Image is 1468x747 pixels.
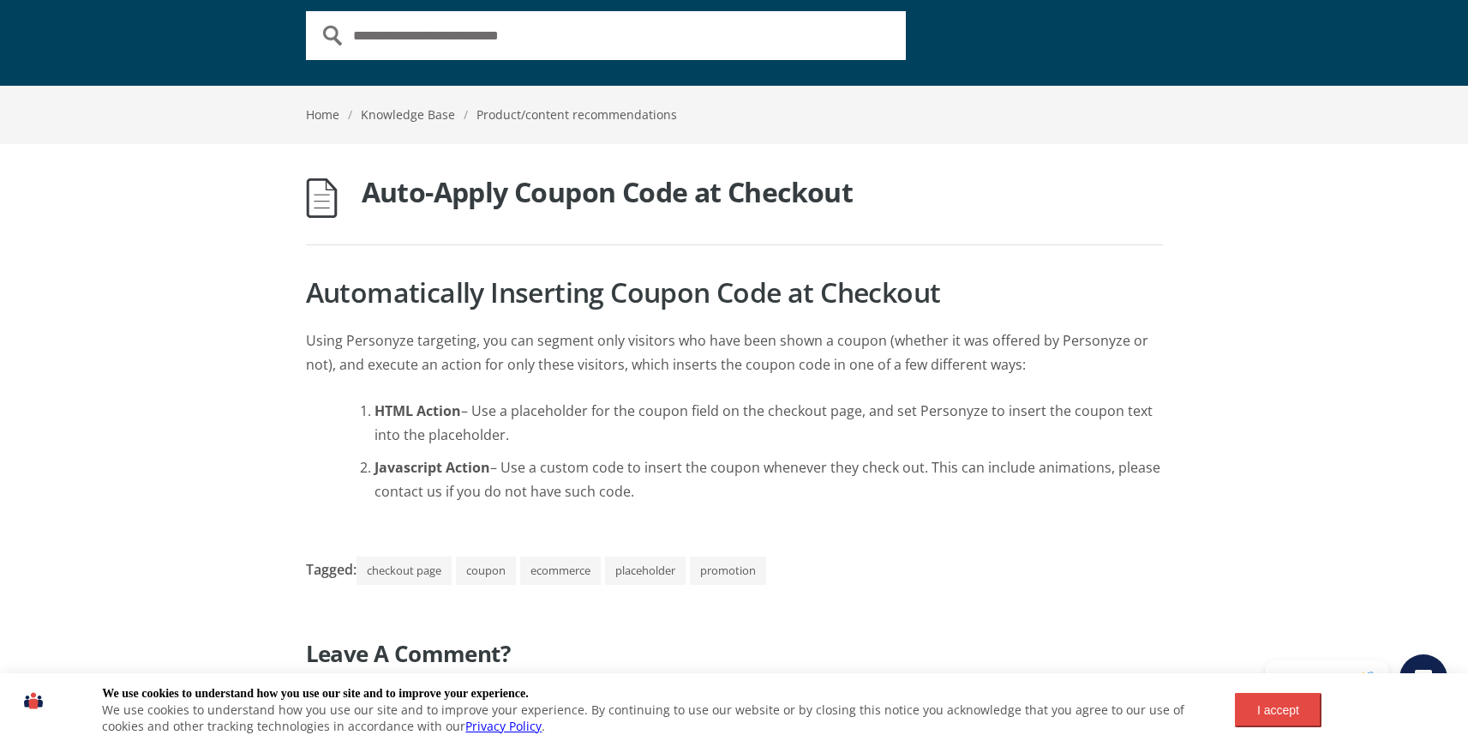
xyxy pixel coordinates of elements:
[520,557,601,585] a: ecommerce
[306,328,1163,399] p: Using Personyze targeting, you can segment only visitors who have been shown a coupon (whether it...
[476,106,677,123] a: Product/content recommendations
[464,106,468,123] span: /
[348,106,352,123] span: /
[690,557,766,585] a: promotion
[374,458,490,477] strong: Javascript Action
[465,718,542,734] a: Privacy Policy
[306,279,1163,306] h1: Automatically Inserting Coupon Code at Checkout
[102,702,1190,734] div: We use cookies to understand how you use our site and to improve your experience. By continuing t...
[24,686,43,715] img: icon
[1235,693,1321,727] button: I accept
[605,557,686,585] a: placeholder
[357,557,452,585] a: checkout page
[306,106,339,123] a: Home
[361,106,455,123] a: Knowledge Base
[306,642,1163,678] h3: Leave A Comment?
[374,401,461,420] strong: HTML Action
[102,686,528,702] div: We use cookies to understand how you use our site and to improve your experience.
[456,557,516,585] a: coupon
[1245,703,1311,717] div: I accept
[374,399,1163,447] li: – Use a placeholder for the coupon field on the checkout page, and set Personyze to insert the co...
[362,178,1163,206] h1: Auto-Apply Coupon Code at Checkout
[374,455,1163,503] li: – Use a custom code to insert the coupon whenever they check out. This can include animations, pl...
[306,557,1163,593] div: Tagged:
